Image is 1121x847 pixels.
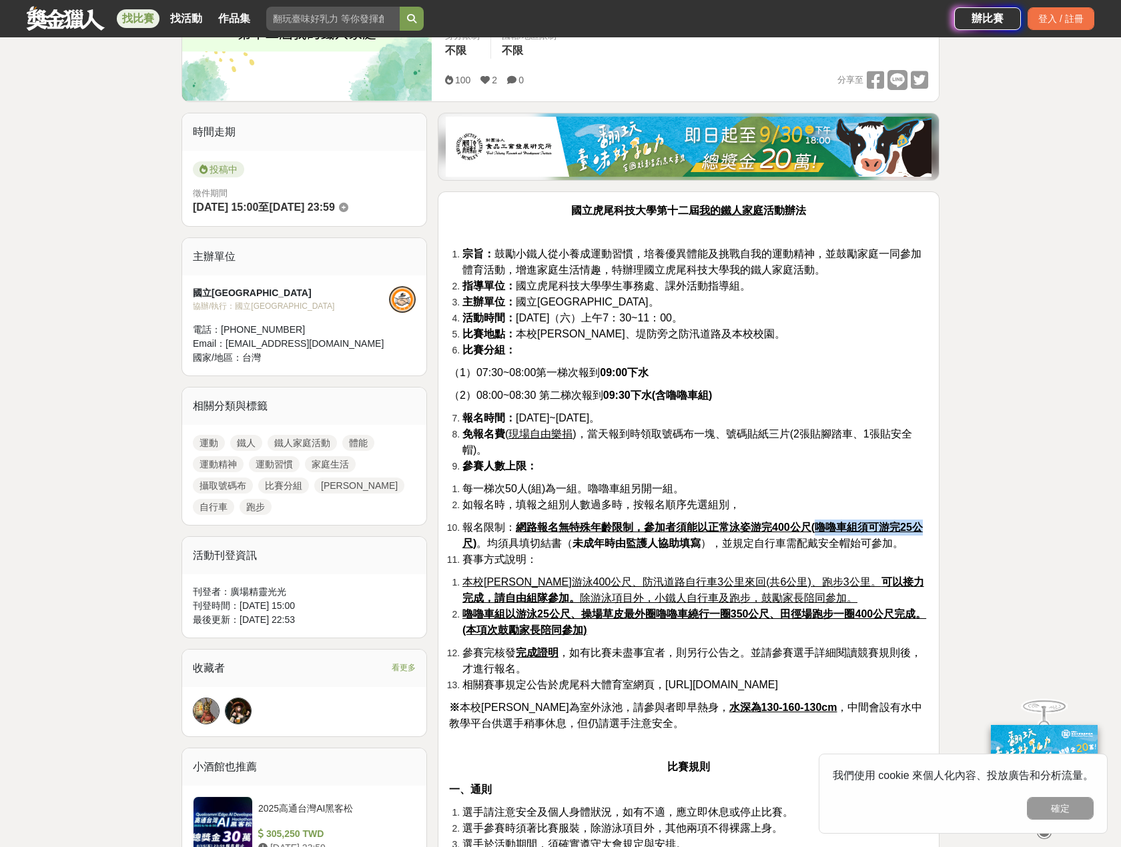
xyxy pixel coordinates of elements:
[193,337,389,351] div: Email： [EMAIL_ADDRESS][DOMAIN_NAME]
[213,9,256,28] a: 作品集
[462,822,783,834] span: 選手參賽時須著比賽服裝，除游泳項目外，其他兩項不得裸露上身。
[193,585,416,599] div: 刊登者： 廣場精靈光光
[193,456,244,472] a: 運動精神
[193,201,258,213] span: [DATE] 15:00
[462,328,516,339] strong: 比賽地點：
[269,201,334,213] span: [DATE] 23:59
[600,367,649,378] strong: 09:00下水
[193,599,416,613] div: 刊登時間： [DATE] 15:00
[462,576,881,588] u: 本校[PERSON_NAME]游泳400公尺、防汛道路自行車3公里來回(共6公里)、跑步3公里。
[182,238,426,275] div: 主辦單位
[462,428,505,440] strong: 免報名費
[462,460,537,472] strong: 參賽人數上限：
[193,698,220,724] a: Avatar
[258,478,309,494] a: 比賽分組
[462,428,912,456] span: ( )，當天報到時領取號碼布一塊、號碼貼紙三片(2張貼腳踏車、1張貼安全帽)。
[462,679,778,690] span: 相關賽事規定公告於虎尾科大體育室網頁，[URL][DOMAIN_NAME]
[249,456,300,472] a: 運動習慣
[516,647,558,658] u: 完成證明
[462,608,926,636] u: 嚕嚕車組以游泳25公尺、操場草皮最外圈嚕嚕車繞行一圈350公尺、田徑場跑步一圈400公尺完成。(本項次鼓勵家長陪同參加)
[258,802,410,827] div: 2025高通台灣AI黑客松
[449,702,460,713] strong: ※
[193,300,389,312] div: 協辦/執行： 國立[GEOGRAPHIC_DATA]
[182,387,426,425] div: 相關分類與標籤
[392,660,416,675] span: 看更多
[462,312,516,323] strong: 活動時間：
[193,435,225,451] a: 運動
[667,761,710,772] strong: 比賽規則
[508,428,573,440] u: 現場自由樂捐
[462,412,600,423] span: [DATE]~[DATE]。
[193,662,225,674] span: 收藏者
[462,483,684,494] span: 每一梯次50人(組)為一組。嚕嚕車組另開一組。
[729,702,837,713] u: 水深為130-160-130cm
[182,537,426,574] div: 活動刊登資訊
[194,698,219,724] img: Avatar
[580,592,857,604] u: 除游泳項目外，小鐵人自行車及跑步，鼓勵家長陪同參加。
[268,435,337,451] a: 鐵人家庭活動
[462,576,924,604] u: 可以接力完成，請自由組隊參加。
[193,188,228,198] span: 徵件期間
[462,554,537,565] span: 賽事方式說明：
[462,522,923,549] span: 報名限制： 。均須具填切結書（ ），並規定自行車需配戴安全帽始可參加。
[314,478,404,494] a: [PERSON_NAME]
[518,75,524,85] span: 0
[242,352,261,363] span: 台灣
[462,248,494,259] strong: 宗旨：
[1027,797,1094,820] button: 確定
[837,70,863,90] span: 分享至
[573,538,701,549] strong: 未成年時由監護人協助填寫
[571,205,806,216] strong: 國立虎尾科技大學第十二屆 活動辦法
[230,435,262,451] a: 鐵人
[502,45,523,56] span: 不限
[226,698,251,724] img: Avatar
[462,806,793,818] span: 選手請注意安全及個人身體狀況，如有不適，應立即休息或停止比賽。
[462,412,516,423] strong: 報名時間：
[182,748,426,786] div: 小酒館也推薦
[240,499,272,515] a: 跑步
[462,647,921,674] span: 參賽完核發 ，如有比賽未盡事宜者，則另行公告之。並請參賽選手詳細閱讀競賽規則後，才進行報名。
[449,389,712,401] span: （2）08:00~08:30 第二梯次報到
[455,75,470,85] span: 100
[342,435,374,451] a: 體能
[193,478,253,494] a: 攝取號碼布
[833,770,1094,781] span: 我們使用 cookie 來個人化內容、投放廣告和分析流量。
[305,456,356,472] a: 家庭生活
[462,248,921,275] span: 鼓勵小鐵人從小養成運動習慣，培養優異體能及挑戰自我的運動精神，並鼓勵家庭一同參加體育活動，增進家庭生活情趣，特辦理國立虎尾科技大學我的鐵人家庭活動。
[193,613,416,627] div: 最後更新： [DATE] 22:53
[117,9,159,28] a: 找比賽
[449,784,492,795] strong: 一、通則
[462,499,740,510] span: 如報名時，填報之組別人數過多時，按報名順序先選組別，
[193,352,242,363] span: 國家/地區：
[462,296,516,307] strong: 主辦單位：
[462,296,659,307] span: 國立[GEOGRAPHIC_DATA]。
[193,161,244,177] span: 投稿中
[266,7,400,31] input: 翻玩臺味好乳力 等你發揮創意！
[1028,7,1094,30] div: 登入 / 註冊
[954,7,1021,30] a: 辦比賽
[445,45,466,56] span: 不限
[492,75,497,85] span: 2
[462,280,516,291] strong: 指導單位：
[165,9,208,28] a: 找活動
[193,323,389,337] div: 電話： [PHONE_NUMBER]
[449,367,649,378] span: （1）07:30~08:00第一梯次報到
[462,522,923,549] u: 網路報名無特殊年齡限制，參加者須能以正常泳姿游完400公尺(嚕嚕車組須可游完25公尺)
[991,725,1098,814] img: ff197300-f8ee-455f-a0ae-06a3645bc375.jpg
[182,113,426,151] div: 時間走期
[603,389,713,401] strong: 09:30下水(含嚕嚕車組)
[258,827,410,841] div: 305,250 TWD
[258,201,269,213] span: 至
[699,205,763,216] u: 我的鐵人家庭
[462,344,516,355] strong: 比賽分組：
[193,499,234,515] a: 自行車
[462,312,683,323] span: [DATE]（六）上午7：30~11：00。
[449,702,922,729] span: 本校[PERSON_NAME]為室外泳池，請參與者即早熱身， ，中間會設有水中教學平台供選手稍事休息，但仍請選手注意安全。
[462,328,785,339] span: 本校[PERSON_NAME]、堤防旁之防汛道路及本校校園。
[446,117,931,177] img: b0ef2173-5a9d-47ad-b0e3-de335e335c0a.jpg
[462,280,751,291] span: 國立虎尾科技大學學生事務處、課外活動指導組。
[225,698,252,724] a: Avatar
[193,286,389,300] div: 國立[GEOGRAPHIC_DATA]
